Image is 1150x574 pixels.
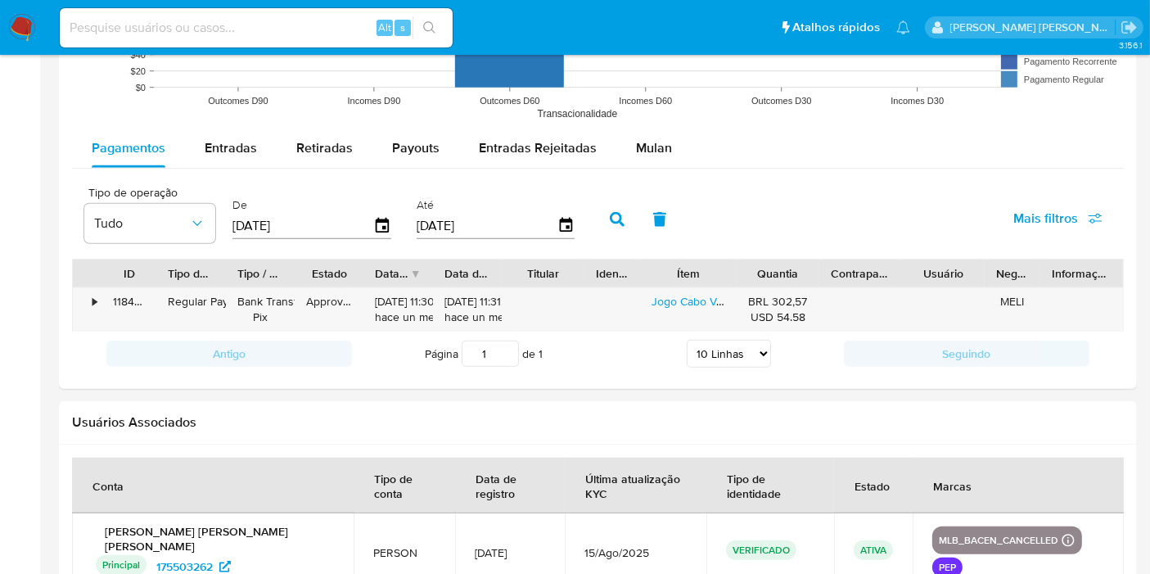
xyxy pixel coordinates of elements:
[378,20,391,35] span: Alt
[400,20,405,35] span: s
[72,414,1124,431] h2: Usuários Associados
[413,16,446,39] button: search-icon
[896,20,910,34] a: Notificações
[792,19,880,36] span: Atalhos rápidos
[1121,19,1138,36] a: Sair
[60,17,453,38] input: Pesquise usuários ou casos...
[1119,38,1142,52] span: 3.156.1
[950,20,1116,35] p: leticia.merlin@mercadolivre.com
